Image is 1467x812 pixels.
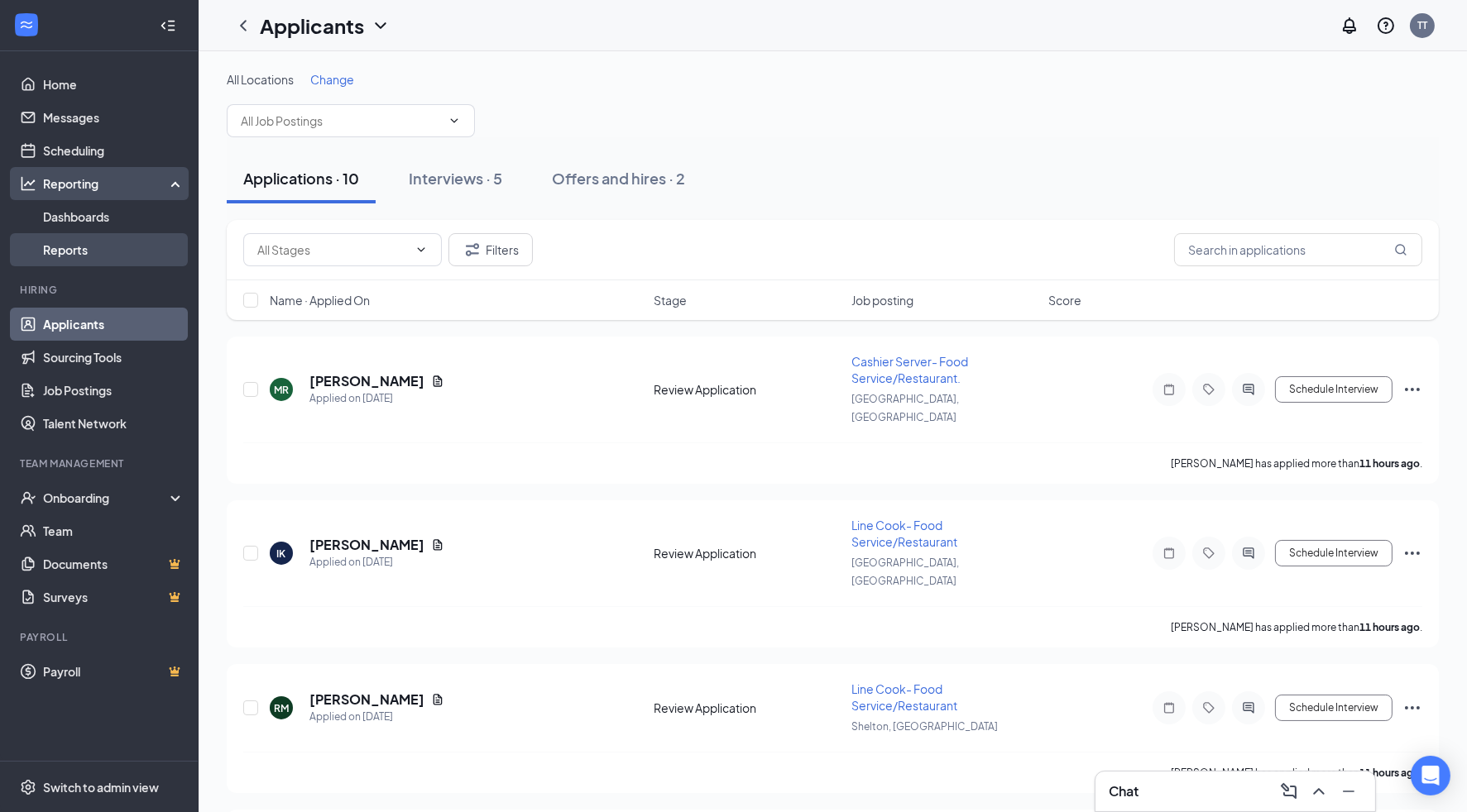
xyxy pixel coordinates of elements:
[409,168,502,189] div: Interviews · 5
[309,554,444,571] div: Applied on [DATE]
[1239,701,1258,714] svg: ActiveChat
[851,681,957,713] span: Line Cook- Food Service/Restaurant
[1159,701,1179,714] svg: Note
[1309,781,1329,801] svg: ChevronUp
[43,490,170,506] div: Onboarding
[20,175,36,192] svg: Analysis
[43,779,159,795] div: Switch to admin view
[1339,781,1359,801] svg: Minimize
[309,536,424,554] h5: [PERSON_NAME]
[43,514,185,547] a: Team
[1402,543,1422,563] svg: Ellipses
[43,200,185,233] a: Dashboards
[309,390,444,407] div: Applied on [DATE]
[20,456,181,470] div: Team Management
[1402,698,1422,718] svg: Ellipses
[1159,383,1179,396] svg: Note
[654,292,688,308] span: Stage
[20,283,181,297] div: Hiring
[241,112,441,130] input: All Job Postings
[1340,16,1359,36] svg: Notifications
[1359,767,1420,779] b: 11 hours ago
[260,12,364,40] h1: Applicants
[552,168,685,189] div: Offers and hires · 2
[1171,620,1422,634] p: [PERSON_NAME] has applied more than .
[654,381,841,398] div: Review Application
[1159,547,1179,560] svg: Note
[654,545,841,561] div: Review Application
[43,308,185,341] a: Applicants
[233,16,253,36] svg: ChevronLeft
[851,518,957,549] span: Line Cook- Food Service/Restaurant
[1402,380,1422,399] svg: Ellipses
[277,547,286,561] div: IK
[43,101,185,134] a: Messages
[43,233,185,266] a: Reports
[415,243,428,256] svg: ChevronDown
[43,68,185,101] a: Home
[1376,16,1396,36] svg: QuestionInfo
[1171,766,1422,780] p: [PERSON_NAME] has applied more than .
[43,655,185,688] a: PayrollCrown
[309,372,424,390] h5: [PERSON_NAME]
[448,114,461,127] svg: ChevronDown
[1275,376,1393,403] button: Schedule Interview
[160,17,176,34] svg: Collapse
[851,292,913,308] span: Job posting
[1171,456,1422,470] p: [PERSON_NAME] has applied more than .
[274,383,289,397] div: MR
[431,693,444,706] svg: Document
[20,630,181,644] div: Payroll
[20,779,36,795] svg: Settings
[431,538,444,552] svg: Document
[227,72,294,87] span: All Locations
[1394,243,1407,256] svg: MagnifyingGlass
[448,233,533,266] button: Filter Filters
[310,72,354,87] span: Change
[851,393,959,423] span: [GEOGRAPHIC_DATA], [GEOGRAPHIC_DATA]
[1276,778,1302,805] button: ComposeMessage
[1359,621,1420,633] b: 11 hours ago
[43,374,185,407] a: Job Postings
[18,17,35,33] svg: WorkstreamLogo
[309,690,424,709] h5: [PERSON_NAME]
[43,580,185,614] a: SurveysCrown
[1275,540,1393,566] button: Schedule Interview
[270,292,370,308] span: Name · Applied On
[1174,233,1422,266] input: Search in applications
[463,240,482,260] svg: Filter
[1279,781,1299,801] svg: ComposeMessage
[1199,383,1219,396] svg: Tag
[1048,292,1081,308] span: Score
[243,168,359,189] div: Applications · 10
[1239,547,1258,560] svg: ActiveChat
[309,709,444,725] div: Applied on [DATE]
[43,341,185,374] a: Sourcing Tools
[43,547,185,580] a: DocumentsCrown
[1239,383,1258,396] svg: ActiveChat
[274,701,289,715] div: RM
[257,241,408,259] input: All Stages
[1417,18,1427,32] div: TT
[654,700,841,716] div: Review Application
[371,16,391,36] svg: ChevronDown
[43,407,185,440] a: Talent Network
[851,354,968,385] span: Cashier Server- Food Service/Restaurant.
[1275,695,1393,721] button: Schedule Interview
[43,175,185,192] div: Reporting
[1306,778,1332,805] button: ChevronUp
[1109,782,1139,800] h3: Chat
[43,134,185,167] a: Scheduling
[20,490,36,506] svg: UserCheck
[1199,701,1219,714] svg: Tag
[851,720,998,733] span: Shelton, [GEOGRAPHIC_DATA]
[431,375,444,388] svg: Document
[851,556,959,587] span: [GEOGRAPHIC_DATA], [GEOGRAPHIC_DATA]
[1335,778,1362,805] button: Minimize
[1199,547,1219,560] svg: Tag
[1411,756,1450,795] div: Open Intercom Messenger
[1359,457,1420,470] b: 11 hours ago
